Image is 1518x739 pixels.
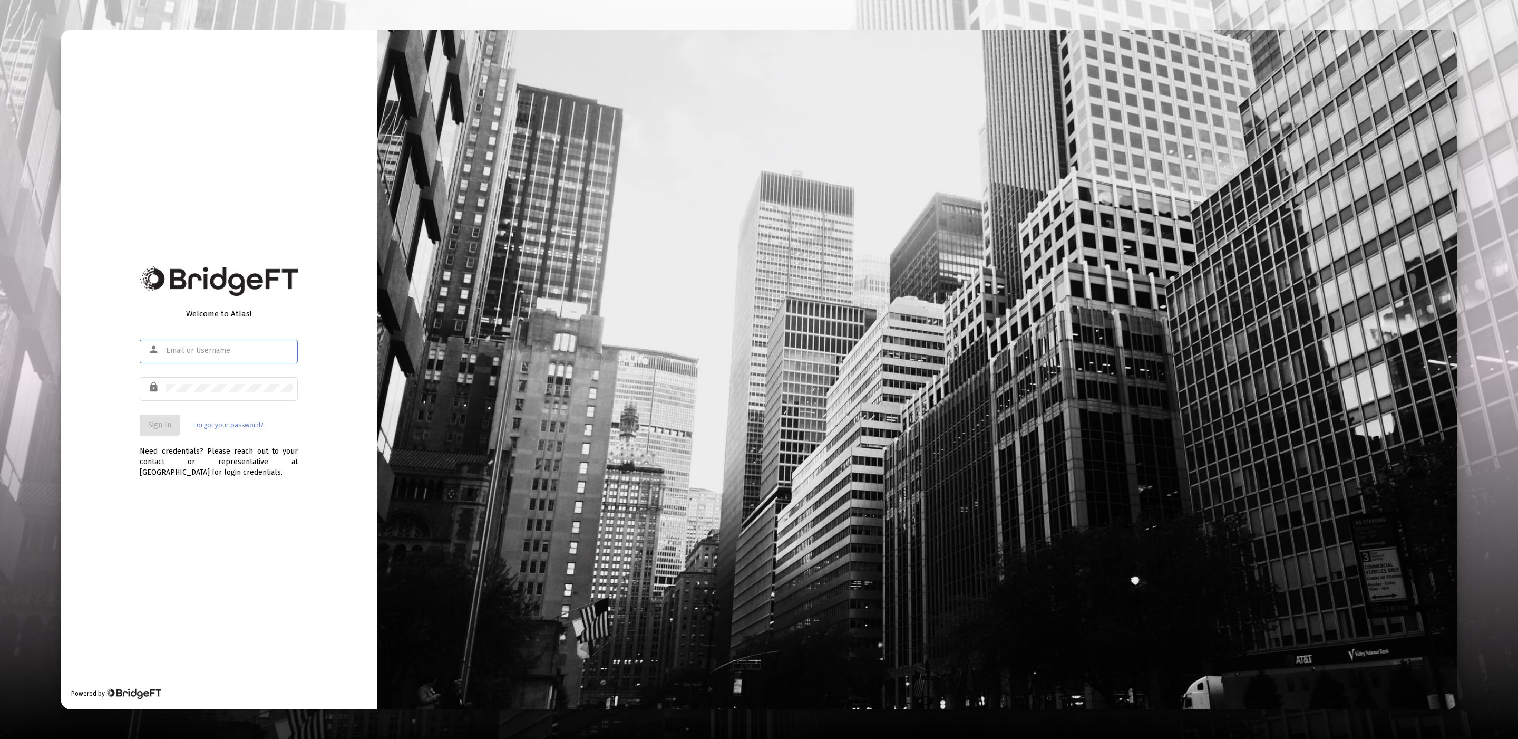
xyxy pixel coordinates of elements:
mat-icon: lock [148,381,161,394]
input: Email or Username [166,347,293,355]
a: Forgot your password? [193,420,263,430]
mat-icon: person [148,343,161,356]
div: Welcome to Atlas! [140,309,298,319]
span: Sign In [148,420,171,429]
div: Powered by [71,688,161,699]
img: Bridge Financial Technology Logo [106,688,161,699]
button: Sign In [140,415,180,436]
div: Need credentials? Please reach out to your contact or representative at [GEOGRAPHIC_DATA] for log... [140,436,298,478]
img: Bridge Financial Technology Logo [140,266,298,296]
